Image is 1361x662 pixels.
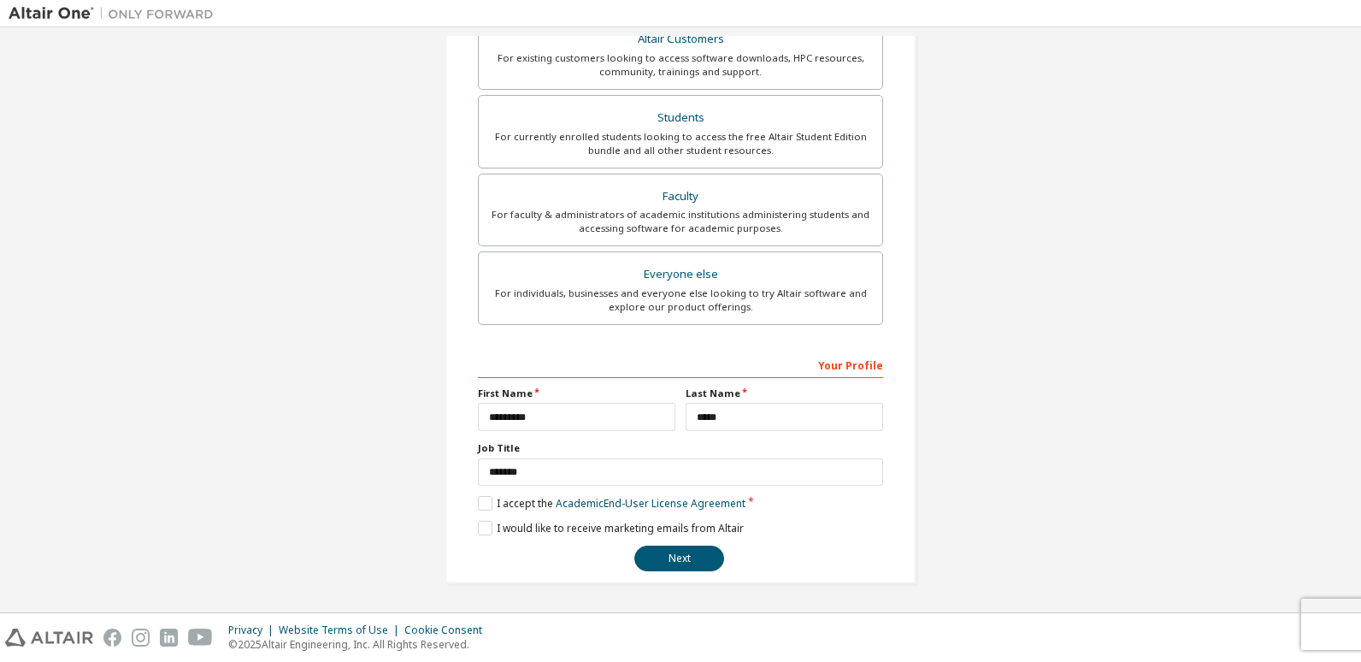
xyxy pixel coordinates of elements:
img: youtube.svg [188,629,213,647]
div: For individuals, businesses and everyone else looking to try Altair software and explore our prod... [489,287,872,314]
div: Your Profile [478,351,883,378]
div: Faculty [489,185,872,209]
img: instagram.svg [132,629,150,647]
label: First Name [478,387,675,400]
div: Cookie Consent [404,624,492,637]
p: © 2025 Altair Engineering, Inc. All Rights Reserved. [228,637,492,652]
div: For currently enrolled students looking to access the free Altair Student Edition bundle and all ... [489,130,872,157]
div: Altair Customers [489,27,872,51]
img: facebook.svg [103,629,121,647]
a: Academic End-User License Agreement [556,496,745,511]
img: linkedin.svg [160,629,178,647]
div: Website Terms of Use [279,624,404,637]
div: Everyone else [489,263,872,287]
label: Last Name [686,387,883,400]
label: I would like to receive marketing emails from Altair [478,521,744,535]
div: For faculty & administrators of academic institutions administering students and accessing softwa... [489,208,872,235]
img: Altair One [9,5,222,22]
div: Privacy [228,624,279,637]
button: Next [634,546,724,571]
label: Job Title [478,441,883,455]
div: For existing customers looking to access software downloads, HPC resources, community, trainings ... [489,51,872,79]
label: I accept the [478,496,745,511]
div: Students [489,106,872,130]
img: altair_logo.svg [5,629,93,647]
